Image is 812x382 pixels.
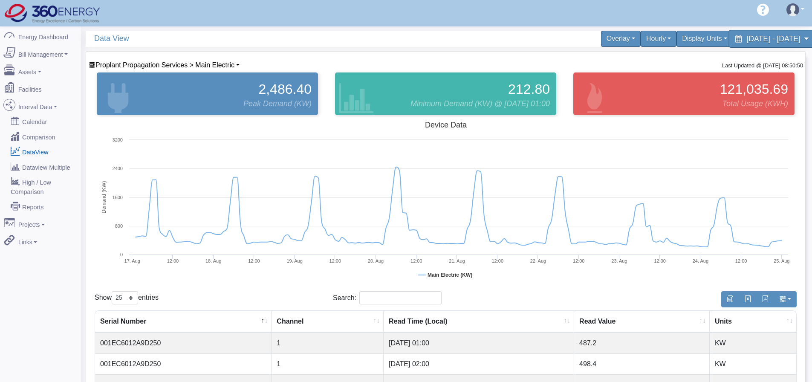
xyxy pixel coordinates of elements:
text: 12:00 [654,258,666,263]
tspan: Main Electric (KW) [428,272,472,278]
span: 2,486.40 [258,79,312,99]
text: 12:00 [410,258,422,263]
text: 12:00 [329,258,341,263]
span: Device List [95,61,234,69]
tspan: Demand (KW) [101,181,107,213]
div: Overlay [601,31,641,47]
text: 12:00 [167,258,179,263]
td: 498.4 [574,353,710,374]
input: Search: [359,291,442,304]
td: 1 [272,333,384,353]
small: Last Updated @ [DATE] 08:50:50 [722,62,803,69]
button: Export to Excel [739,291,757,307]
a: Proplant Propagation Services > Main Electric [89,61,240,69]
img: user-3.svg [786,3,799,16]
td: 001EC6012A9D250 [95,333,272,353]
tspan: Device Data [425,121,467,129]
td: 487.2 [574,333,710,353]
div: Hourly [641,31,676,47]
td: [DATE] 02:00 [384,353,574,374]
button: Copy to clipboard [721,291,739,307]
td: KW [710,333,796,353]
div: Display Units [676,31,732,47]
select: Showentries [112,291,138,304]
span: Minimum Demand (KW) @ [DATE] 01:00 [410,98,550,110]
tspan: 18. Aug [205,258,221,263]
td: 1 [272,353,384,374]
text: 12:00 [735,258,747,263]
button: Show/Hide Columns [774,291,797,307]
span: 121,035.69 [720,79,788,99]
th: Channel : activate to sort column ascending [272,311,384,333]
text: 2400 [113,166,123,171]
tspan: 19. Aug [286,258,302,263]
tspan: 25. Aug [774,258,789,263]
span: Data View [94,31,450,46]
text: 0 [120,252,123,257]
tspan: 24. Aug [693,258,708,263]
th: Units : activate to sort column ascending [710,311,796,333]
text: 12:00 [248,258,260,263]
button: Generate PDF [756,291,774,307]
td: [DATE] 01:00 [384,333,574,353]
td: 001EC6012A9D250 [95,353,272,374]
text: 3200 [113,137,123,142]
text: 1600 [113,195,123,200]
span: [DATE] - [DATE] [746,35,800,43]
text: 12:00 [491,258,503,263]
text: 800 [115,223,123,229]
tspan: 20. Aug [368,258,384,263]
span: Total Usage (KWH) [722,98,788,110]
tspan: 17. Aug [124,258,140,263]
span: Peak Demand (KW) [243,98,312,110]
span: 212.80 [508,79,550,99]
th: Serial Number : activate to sort column descending [95,311,272,333]
text: 12:00 [573,258,585,263]
td: KW [710,353,796,374]
th: Read Time (Local) : activate to sort column ascending [384,311,574,333]
tspan: 23. Aug [611,258,627,263]
tspan: 21. Aug [449,258,465,263]
tspan: 22. Aug [530,258,546,263]
th: Read Value : activate to sort column ascending [574,311,710,333]
label: Show entries [95,291,159,304]
label: Search: [333,291,442,304]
